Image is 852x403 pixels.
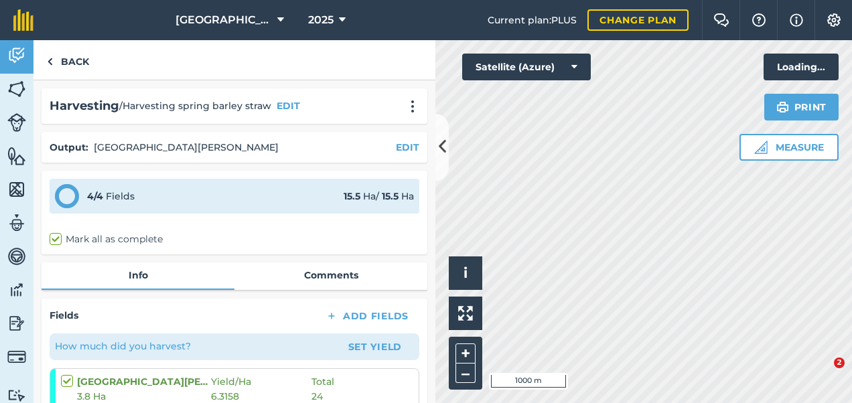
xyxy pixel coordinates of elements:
h2: Harvesting [50,96,119,116]
img: svg+xml;base64,PD94bWwgdmVyc2lvbj0iMS4wIiBlbmNvZGluZz0idXRmLTgiPz4KPCEtLSBHZW5lcmF0b3I6IEFkb2JlIE... [7,389,26,402]
img: svg+xml;base64,PHN2ZyB4bWxucz0iaHR0cDovL3d3dy53My5vcmcvMjAwMC9zdmciIHdpZHRoPSIxNyIgaGVpZ2h0PSIxNy... [790,12,803,28]
button: Print [764,94,839,120]
a: Change plan [587,9,689,31]
img: Ruler icon [754,141,768,154]
span: / Harvesting spring barley straw [119,98,271,113]
img: A question mark icon [751,13,767,27]
span: Current plan : PLUS [488,13,577,27]
button: – [455,364,476,383]
iframe: Intercom live chat [806,357,839,390]
img: Two speech bubbles overlapping with the left bubble in the forefront [713,13,729,27]
img: svg+xml;base64,PHN2ZyB4bWxucz0iaHR0cDovL3d3dy53My5vcmcvMjAwMC9zdmciIHdpZHRoPSI1NiIgaGVpZ2h0PSI2MC... [7,146,26,166]
p: [GEOGRAPHIC_DATA][PERSON_NAME] [94,140,279,155]
img: svg+xml;base64,PD94bWwgdmVyc2lvbj0iMS4wIiBlbmNvZGluZz0idXRmLTgiPz4KPCEtLSBHZW5lcmF0b3I6IEFkb2JlIE... [7,246,26,266]
button: EDIT [396,140,419,155]
img: svg+xml;base64,PHN2ZyB4bWxucz0iaHR0cDovL3d3dy53My5vcmcvMjAwMC9zdmciIHdpZHRoPSIyMCIgaGVpZ2h0PSIyNC... [405,100,421,113]
img: svg+xml;base64,PD94bWwgdmVyc2lvbj0iMS4wIiBlbmNvZGluZz0idXRmLTgiPz4KPCEtLSBHZW5lcmF0b3I6IEFkb2JlIE... [7,280,26,300]
strong: 15.5 [344,190,360,202]
img: Four arrows, one pointing top left, one top right, one bottom right and the last bottom left [458,306,473,321]
a: Back [33,40,102,80]
label: Mark all as complete [50,232,163,246]
img: svg+xml;base64,PD94bWwgdmVyc2lvbj0iMS4wIiBlbmNvZGluZz0idXRmLTgiPz4KPCEtLSBHZW5lcmF0b3I6IEFkb2JlIE... [7,46,26,66]
img: svg+xml;base64,PHN2ZyB4bWxucz0iaHR0cDovL3d3dy53My5vcmcvMjAwMC9zdmciIHdpZHRoPSI1NiIgaGVpZ2h0PSI2MC... [7,79,26,99]
img: svg+xml;base64,PHN2ZyB4bWxucz0iaHR0cDovL3d3dy53My5vcmcvMjAwMC9zdmciIHdpZHRoPSIxOSIgaGVpZ2h0PSIyNC... [776,99,789,115]
strong: 15.5 [382,190,399,202]
img: svg+xml;base64,PD94bWwgdmVyc2lvbj0iMS4wIiBlbmNvZGluZz0idXRmLTgiPz4KPCEtLSBHZW5lcmF0b3I6IEFkb2JlIE... [7,347,26,366]
span: i [464,264,468,281]
a: Comments [234,262,427,288]
strong: [GEOGRAPHIC_DATA][PERSON_NAME] [77,374,211,389]
img: fieldmargin Logo [13,9,33,31]
span: 2 [834,357,845,368]
h4: Output : [50,140,88,155]
img: svg+xml;base64,PHN2ZyB4bWxucz0iaHR0cDovL3d3dy53My5vcmcvMjAwMC9zdmciIHdpZHRoPSI5IiBoZWlnaHQ9IjI0Ii... [47,54,53,70]
img: svg+xml;base64,PD94bWwgdmVyc2lvbj0iMS4wIiBlbmNvZGluZz0idXRmLTgiPz4KPCEtLSBHZW5lcmF0b3I6IEFkb2JlIE... [7,313,26,333]
button: Set Yield [336,336,414,357]
button: Satellite (Azure) [462,54,591,80]
div: Fields [87,189,135,204]
img: svg+xml;base64,PHN2ZyB4bWxucz0iaHR0cDovL3d3dy53My5vcmcvMjAwMC9zdmciIHdpZHRoPSI1NiIgaGVpZ2h0PSI2MC... [7,179,26,199]
span: Total [311,374,334,389]
img: svg+xml;base64,PD94bWwgdmVyc2lvbj0iMS4wIiBlbmNvZGluZz0idXRmLTgiPz4KPCEtLSBHZW5lcmF0b3I6IEFkb2JlIE... [7,213,26,233]
span: [GEOGRAPHIC_DATA] [175,12,272,28]
strong: 4 / 4 [87,190,103,202]
button: + [455,343,476,364]
img: A cog icon [826,13,842,27]
p: How much did you harvest? [55,339,191,353]
button: i [449,256,482,290]
span: 2025 [308,12,334,28]
span: Yield / Ha [211,374,311,389]
h4: Fields [50,308,78,323]
div: Ha / Ha [344,189,414,204]
button: Measure [739,134,839,161]
button: Add Fields [315,307,419,325]
img: svg+xml;base64,PD94bWwgdmVyc2lvbj0iMS4wIiBlbmNvZGluZz0idXRmLTgiPz4KPCEtLSBHZW5lcmF0b3I6IEFkb2JlIE... [7,113,26,132]
div: Loading... [764,54,839,80]
a: Info [42,262,234,288]
button: EDIT [277,98,300,113]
